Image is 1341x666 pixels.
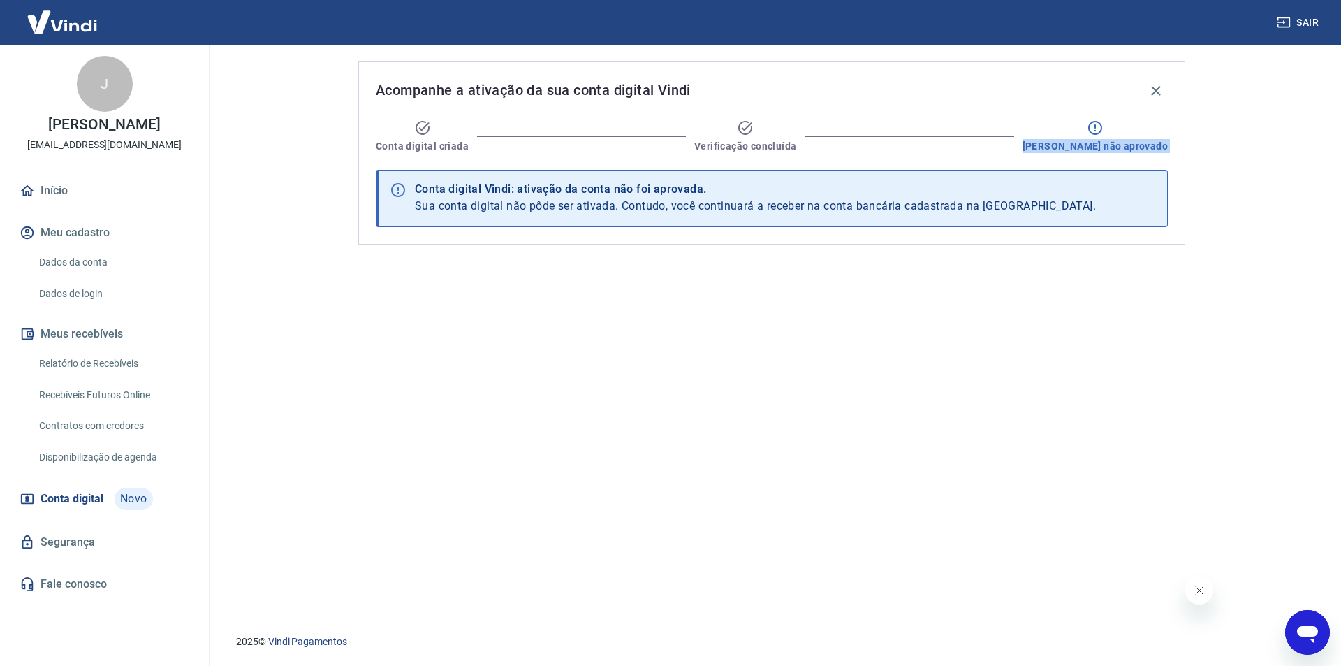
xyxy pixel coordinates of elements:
div: J [77,56,133,112]
button: Meus recebíveis [17,319,192,349]
a: Início [17,175,192,206]
span: Olá! Precisa de ajuda? [8,10,117,21]
p: [PERSON_NAME] [48,117,160,132]
p: 2025 © [236,635,1307,649]
a: Vindi Pagamentos [268,636,347,647]
img: Vindi [17,1,108,43]
span: Verificação concluída [694,139,796,153]
span: Sua conta digital não pôde ser ativada. Contudo, você continuará a receber na conta bancária cada... [415,199,1096,212]
span: [PERSON_NAME] não aprovado [1023,139,1168,153]
iframe: Fechar mensagem [1185,577,1213,605]
a: Conta digitalNovo [17,482,192,516]
button: Meu cadastro [17,217,192,248]
button: Sair [1274,10,1324,36]
span: Conta digital criada [376,139,469,153]
a: Disponibilização de agenda [34,443,192,472]
a: Segurança [17,527,192,558]
span: Acompanhe a ativação da sua conta digital Vindi [376,79,691,101]
span: Conta digital [41,489,103,509]
a: Recebíveis Futuros Online [34,381,192,410]
a: Relatório de Recebíveis [34,349,192,378]
iframe: Botão para abrir a janela de mensagens [1285,610,1330,655]
div: Conta digital Vindi: ativação da conta não foi aprovada. [415,181,1096,198]
a: Fale conosco [17,569,192,600]
a: Dados da conta [34,248,192,277]
p: [EMAIL_ADDRESS][DOMAIN_NAME] [27,138,182,152]
a: Contratos com credores [34,412,192,440]
span: Novo [115,488,153,510]
a: Dados de login [34,280,192,308]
